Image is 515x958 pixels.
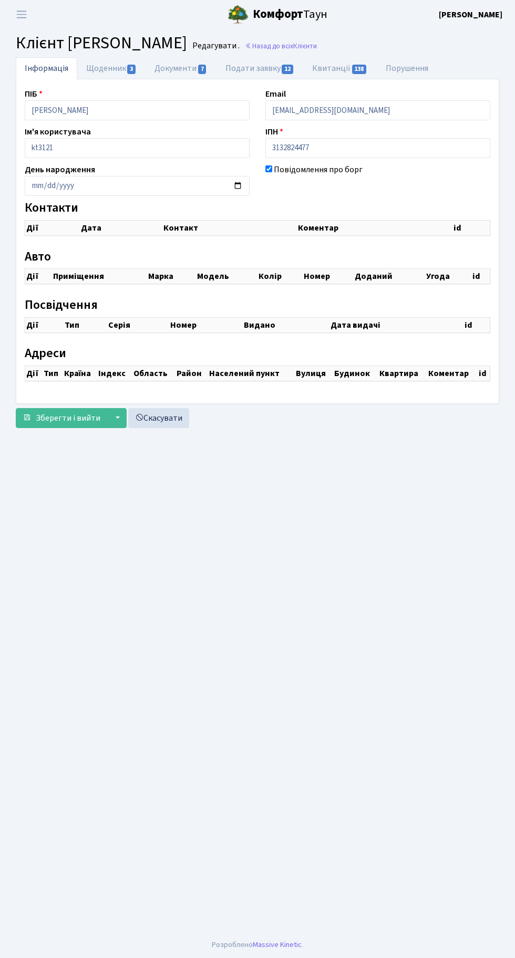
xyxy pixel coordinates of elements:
a: [PERSON_NAME] [439,8,502,21]
button: Зберегти і вийти [16,408,107,428]
th: Індекс [97,366,132,381]
th: Квартира [378,366,427,381]
span: 3 [127,65,136,74]
span: 7 [198,65,207,74]
th: Видано [243,317,329,332]
span: 138 [352,65,367,74]
a: Щоденник [77,57,146,79]
span: 12 [282,65,293,74]
label: Email [265,88,286,100]
th: Коментар [427,366,478,381]
a: Документи [146,57,216,79]
th: Приміщення [52,269,147,284]
th: id [463,317,490,332]
th: Країна [63,366,98,381]
th: Вулиця [295,366,333,381]
label: Ім'я користувача [25,126,91,138]
th: Серія [107,317,170,332]
label: Адреси [25,346,66,361]
a: Інформація [16,57,77,79]
th: Дії [25,220,80,235]
label: Контакти [25,201,78,216]
th: Модель [196,269,257,284]
th: id [471,269,490,284]
span: Клієнт [PERSON_NAME] [16,31,187,55]
th: Колір [257,269,303,284]
label: День народження [25,163,95,176]
th: Номер [169,317,242,332]
th: id [478,366,490,381]
th: Дата видачі [329,317,463,332]
b: [PERSON_NAME] [439,9,502,20]
a: Назад до всіхКлієнти [245,41,317,51]
small: Редагувати . [190,41,240,51]
span: Таун [253,6,327,24]
th: Дії [25,269,52,284]
label: Повідомлення про борг [274,163,363,176]
th: Дата [80,220,162,235]
a: Massive Kinetic [253,939,302,950]
a: Подати заявку [217,57,303,79]
th: Населений пункт [208,366,295,381]
th: Район [176,366,208,381]
img: logo.png [228,4,249,25]
th: Дії [25,317,64,332]
th: Угода [425,269,471,284]
th: Дії [25,366,43,381]
a: Скасувати [128,408,189,428]
th: Тип [43,366,63,381]
th: Область [132,366,176,381]
th: id [452,220,490,235]
th: Марка [147,269,196,284]
th: Будинок [333,366,378,381]
label: ПІБ [25,88,43,100]
label: ІПН [265,126,283,138]
label: Посвідчення [25,298,98,313]
div: Розроблено . [212,939,303,951]
a: Квитанції [303,57,376,79]
label: Авто [25,249,51,265]
th: Номер [303,269,354,284]
button: Переключити навігацію [8,6,35,23]
span: Зберегти і вийти [36,412,100,424]
a: Порушення [377,57,437,79]
b: Комфорт [253,6,303,23]
span: Клієнти [293,41,317,51]
th: Тип [64,317,107,332]
th: Контакт [162,220,297,235]
th: Коментар [297,220,452,235]
th: Доданий [354,269,425,284]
